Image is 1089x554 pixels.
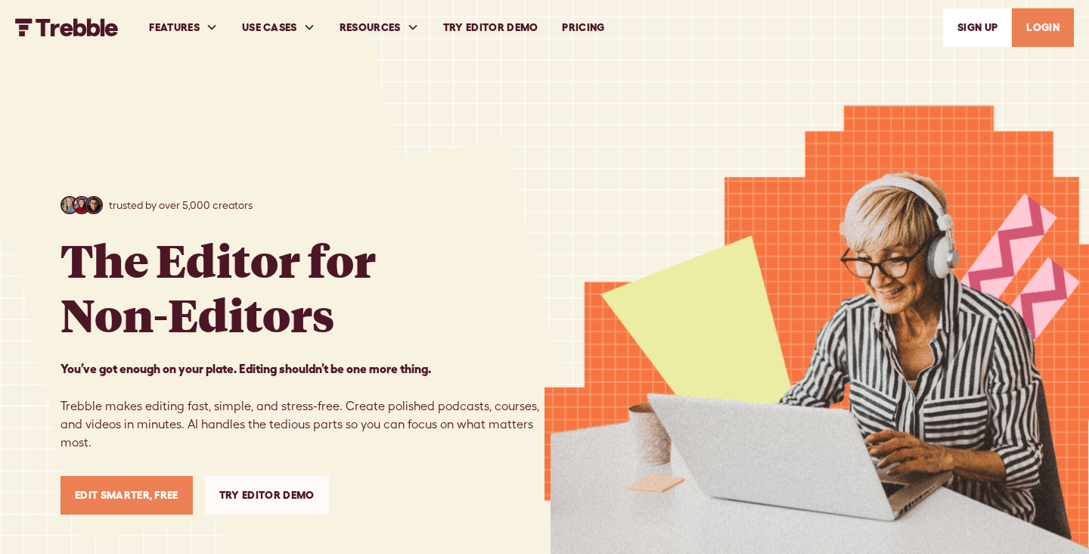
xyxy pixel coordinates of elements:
[15,18,119,36] a: home
[60,359,544,452] p: Trebble makes editing fast, simple, and stress-free. Create polished podcasts, courses, and video...
[327,2,431,54] div: RESOURCES
[15,18,119,36] img: Trebble FM Logo
[550,2,616,54] a: PRICING
[943,8,1012,47] a: SIGn UP
[340,20,401,36] div: RESOURCES
[205,476,329,515] a: Try Editor Demo
[60,232,376,341] h1: The Editor for Non-Editors
[60,476,193,515] a: Edit Smarter, Free
[230,2,327,54] div: USE CASES
[1012,8,1074,47] a: LOGIN
[149,20,200,36] div: FEATURES
[60,362,431,375] strong: You’ve got enough on your plate. Editing shouldn’t be one more thing. ‍
[431,2,551,54] a: Try Editor Demo
[109,198,253,213] p: trusted by over 5,000 creators
[242,20,297,36] div: USE CASES
[137,2,230,54] div: FEATURES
